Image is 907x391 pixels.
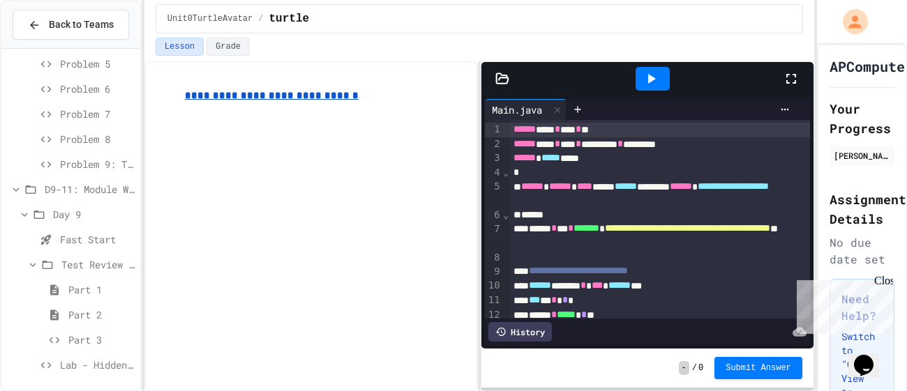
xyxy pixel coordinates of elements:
[726,362,791,374] span: Submit Answer
[68,332,135,347] span: Part 3
[485,293,502,308] div: 11
[60,107,135,121] span: Problem 7
[485,102,549,117] div: Main.java
[485,166,502,180] div: 4
[60,232,135,247] span: Fast Start
[714,357,802,379] button: Submit Answer
[485,208,502,222] div: 6
[45,182,135,197] span: D9-11: Module Wrap Up
[679,361,689,375] span: -
[485,99,567,120] div: Main.java
[488,322,552,342] div: History
[269,10,309,27] span: turtle
[60,157,135,171] span: Problem 9: Temperature Converter
[68,307,135,322] span: Part 2
[167,13,253,24] span: Unit0TurtleAvatar
[485,222,502,251] div: 7
[485,308,502,323] div: 12
[828,6,871,38] div: My Account
[13,10,129,40] button: Back to Teams
[61,257,135,272] span: Test Review (35 mins)
[830,234,894,268] div: No due date set
[485,251,502,265] div: 8
[834,149,890,162] div: [PERSON_NAME]
[53,207,135,222] span: Day 9
[791,275,893,334] iframe: chat widget
[830,190,894,229] h2: Assignment Details
[207,38,250,56] button: Grade
[485,123,502,137] div: 1
[485,151,502,166] div: 3
[485,279,502,293] div: 10
[502,209,509,220] span: Fold line
[258,13,263,24] span: /
[156,38,204,56] button: Lesson
[485,137,502,152] div: 2
[698,362,703,374] span: 0
[60,82,135,96] span: Problem 6
[60,132,135,146] span: Problem 8
[49,17,114,32] span: Back to Teams
[485,180,502,208] div: 5
[60,358,135,372] span: Lab - Hidden Figures: Launch Weight Calculator
[60,56,135,71] span: Problem 5
[830,99,894,138] h2: Your Progress
[6,6,96,89] div: Chat with us now!Close
[68,282,135,297] span: Part 1
[848,335,893,377] iframe: chat widget
[692,362,697,374] span: /
[485,265,502,279] div: 9
[502,167,509,178] span: Fold line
